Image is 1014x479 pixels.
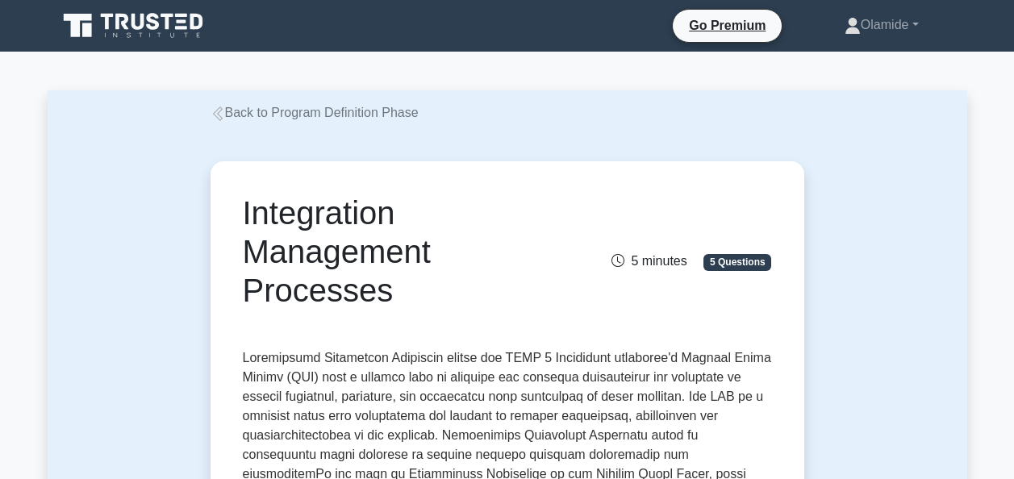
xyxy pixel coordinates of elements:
[679,15,775,35] a: Go Premium
[611,254,686,268] span: 5 minutes
[703,254,771,270] span: 5 Questions
[806,9,958,41] a: Olamide
[211,106,419,119] a: Back to Program Definition Phase
[243,194,589,310] h1: Integration Management Processes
